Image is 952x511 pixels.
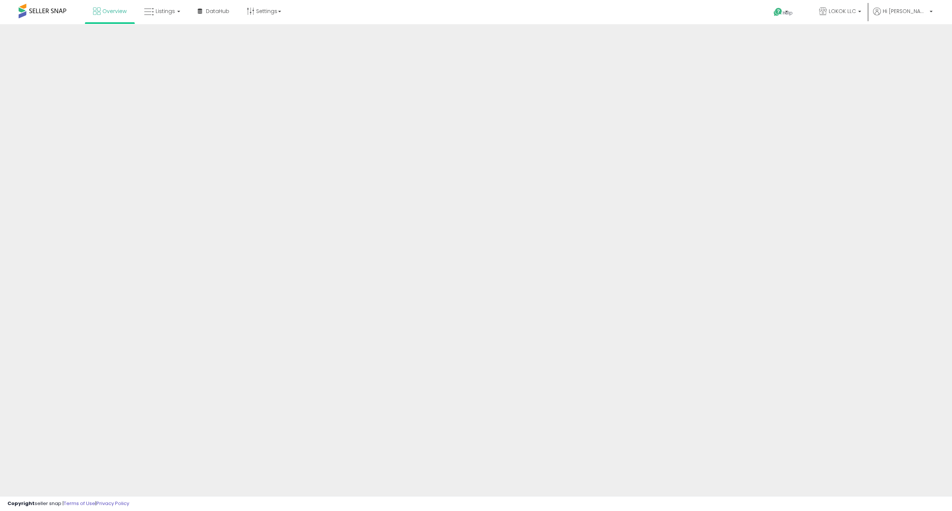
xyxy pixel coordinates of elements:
[768,2,807,24] a: Help
[206,7,229,15] span: DataHub
[829,7,856,15] span: LOKOK LLC
[873,7,933,24] a: Hi [PERSON_NAME]
[102,7,127,15] span: Overview
[773,7,783,17] i: Get Help
[883,7,927,15] span: Hi [PERSON_NAME]
[156,7,175,15] span: Listings
[783,10,793,16] span: Help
